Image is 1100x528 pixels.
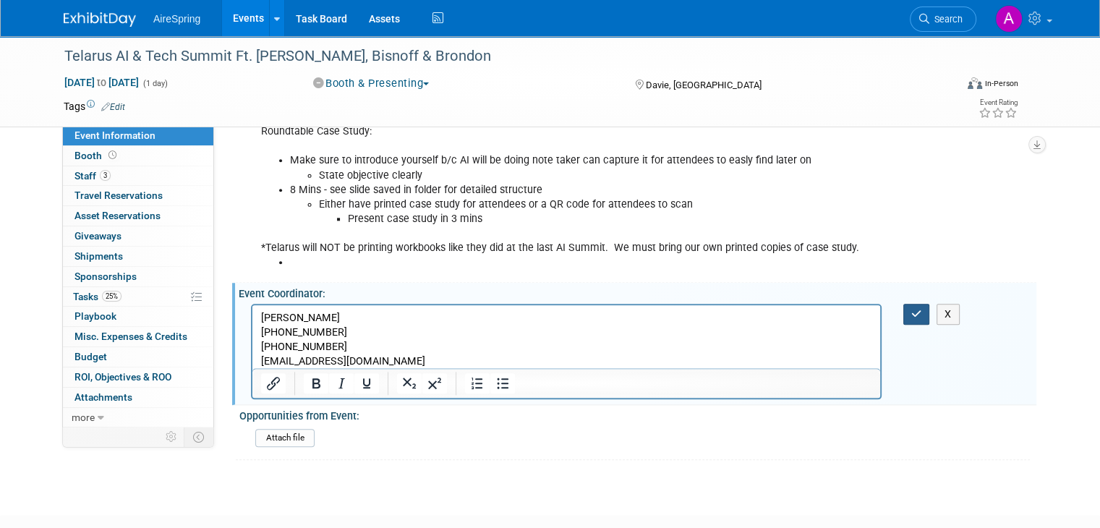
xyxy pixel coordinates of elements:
span: more [72,412,95,423]
td: Toggle Event Tabs [184,427,214,446]
button: Subscript [397,373,422,393]
li: Present case study in 3 mins [348,212,873,226]
a: ROI, Objectives & ROO [63,367,213,387]
span: to [95,77,108,88]
div: Roundtable Case Study: *Telarus will NOT be printing workbooks like they did at the last AI Summi... [251,117,882,277]
a: Booth [63,146,213,166]
span: Giveaways [74,230,121,242]
div: Event Coordinator: [239,283,1036,301]
a: Playbook [63,307,213,326]
iframe: Rich Text Area [252,305,880,368]
span: Travel Reservations [74,190,163,201]
button: Underline [354,373,379,393]
div: Event Format [877,75,1018,97]
span: Search [929,14,963,25]
span: Playbook [74,310,116,322]
span: Sponsorships [74,271,137,282]
body: Rich Text Area. Press ALT-0 for help. [8,6,621,64]
span: [DATE] [DATE] [64,76,140,89]
span: ROI, Objectives & ROO [74,371,171,383]
span: Booth [74,150,119,161]
button: X [937,304,960,325]
span: Booth not reserved yet [106,150,119,161]
a: Sponsorships [63,267,213,286]
a: Travel Reservations [63,186,213,205]
span: 3 [100,170,111,181]
li: 8 Mins - see slide saved in folder for detailed structure [290,183,873,226]
a: Attachments [63,388,213,407]
span: Davie, [GEOGRAPHIC_DATA] [646,80,762,90]
button: Italic [329,373,354,393]
span: Budget [74,351,107,362]
div: Event Rating [979,99,1018,106]
td: Personalize Event Tab Strip [159,427,184,446]
p: [PERSON_NAME] [9,6,620,20]
button: Numbered list [465,373,490,393]
li: Either have printed case study for attendees or a QR code for attendees to scan [319,197,873,226]
span: 25% [102,291,121,302]
span: Shipments [74,250,123,262]
a: Shipments [63,247,213,266]
li: State objective clearly [319,169,873,183]
button: Bold [304,373,328,393]
p: [EMAIL_ADDRESS][DOMAIN_NAME] [9,49,620,64]
p: [PHONE_NUMBER] [9,35,620,49]
a: Asset Reservations [63,206,213,226]
span: (1 day) [142,79,168,88]
div: Opportunities from Event: [239,405,1030,423]
a: Tasks25% [63,287,213,307]
a: Giveaways [63,226,213,246]
span: Staff [74,170,111,182]
li: Make sure to introduce yourself b/c AI will be doing note taker can capture it for attendees to e... [290,153,873,182]
td: Tags [64,99,125,114]
img: Angie Handal [995,5,1023,33]
span: Event Information [74,129,155,141]
button: Superscript [422,373,447,393]
button: Bullet list [490,373,515,393]
a: Staff3 [63,166,213,186]
span: Attachments [74,391,132,403]
a: Misc. Expenses & Credits [63,327,213,346]
button: Booth & Presenting [308,76,435,91]
span: Misc. Expenses & Credits [74,331,187,342]
span: AireSpring [153,13,200,25]
p: [PHONE_NUMBER] [9,20,620,35]
button: Insert/edit link [261,373,286,393]
a: Search [910,7,976,32]
a: Budget [63,347,213,367]
div: Telarus AI & Tech Summit Ft. [PERSON_NAME], Bisnoff & Brondon [59,43,937,69]
a: more [63,408,213,427]
a: Event Information [63,126,213,145]
span: Tasks [73,291,121,302]
span: Asset Reservations [74,210,161,221]
img: ExhibitDay [64,12,136,27]
img: Format-Inperson.png [968,77,982,89]
div: In-Person [984,78,1018,89]
a: Edit [101,102,125,112]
